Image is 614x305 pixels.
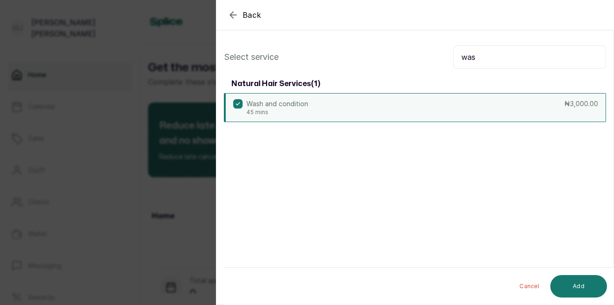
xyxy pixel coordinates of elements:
[228,9,261,21] button: Back
[246,99,308,109] p: Wash and condition
[246,109,308,116] p: 45 mins
[453,45,606,69] input: Search.
[512,275,547,298] button: Cancel
[231,78,320,89] h3: natural hair services ( 1 )
[243,9,261,21] span: Back
[564,99,598,109] p: ₦3,000.00
[224,51,279,64] p: Select service
[550,275,607,298] button: Add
